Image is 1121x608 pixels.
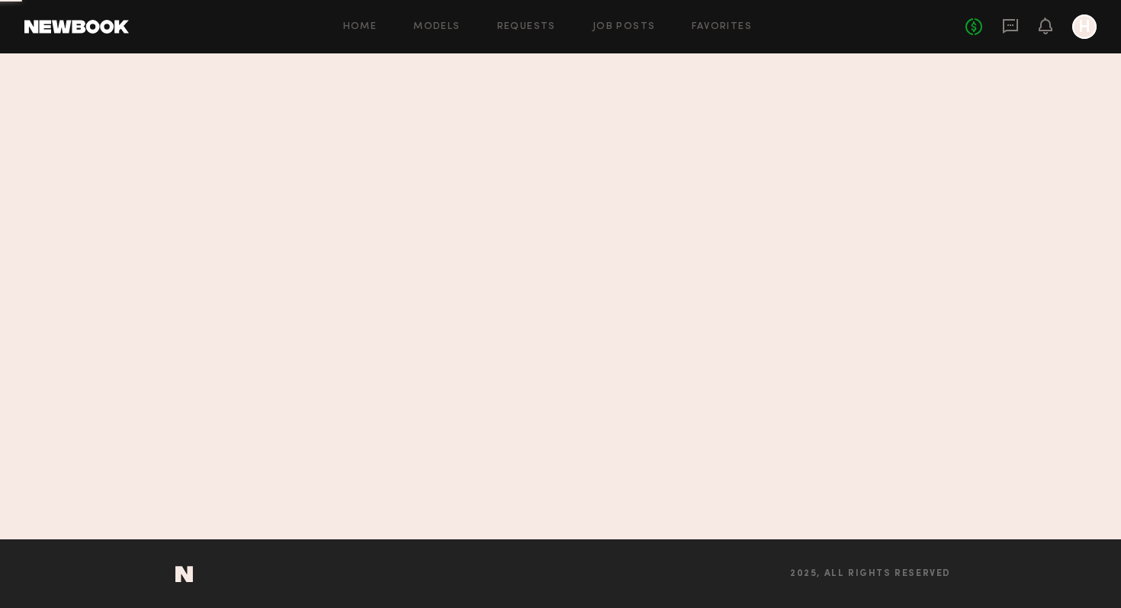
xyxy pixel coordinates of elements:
[1072,14,1097,39] a: H
[497,22,556,32] a: Requests
[413,22,460,32] a: Models
[692,22,752,32] a: Favorites
[343,22,377,32] a: Home
[593,22,656,32] a: Job Posts
[790,569,951,579] span: 2025, all rights reserved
